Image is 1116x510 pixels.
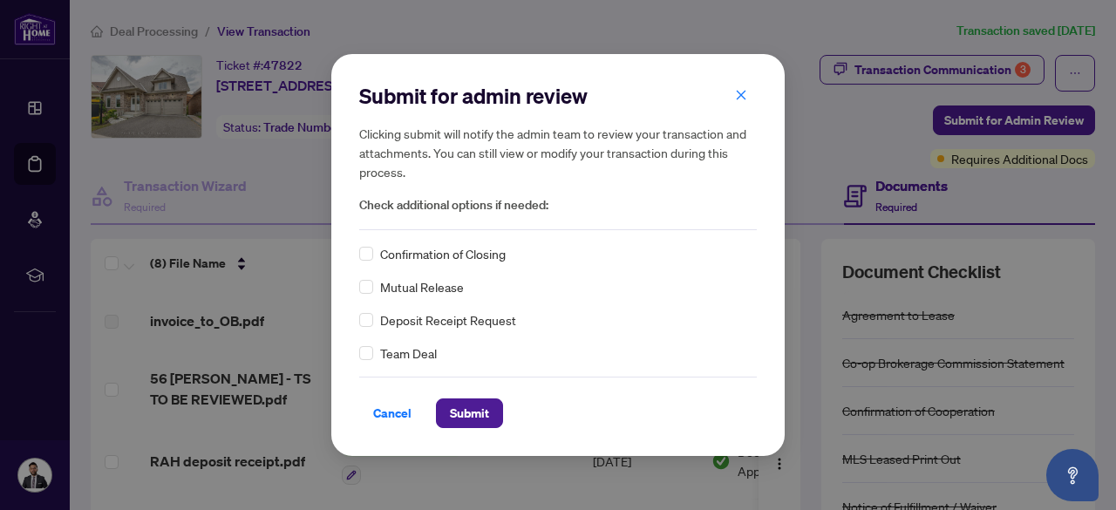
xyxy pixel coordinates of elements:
[359,398,425,428] button: Cancel
[380,277,464,296] span: Mutual Release
[359,195,757,215] span: Check additional options if needed:
[359,124,757,181] h5: Clicking submit will notify the admin team to review your transaction and attachments. You can st...
[1046,449,1099,501] button: Open asap
[450,399,489,427] span: Submit
[436,398,503,428] button: Submit
[380,343,437,363] span: Team Deal
[380,244,506,263] span: Confirmation of Closing
[359,82,757,110] h2: Submit for admin review
[373,399,412,427] span: Cancel
[735,89,747,101] span: close
[380,310,516,330] span: Deposit Receipt Request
